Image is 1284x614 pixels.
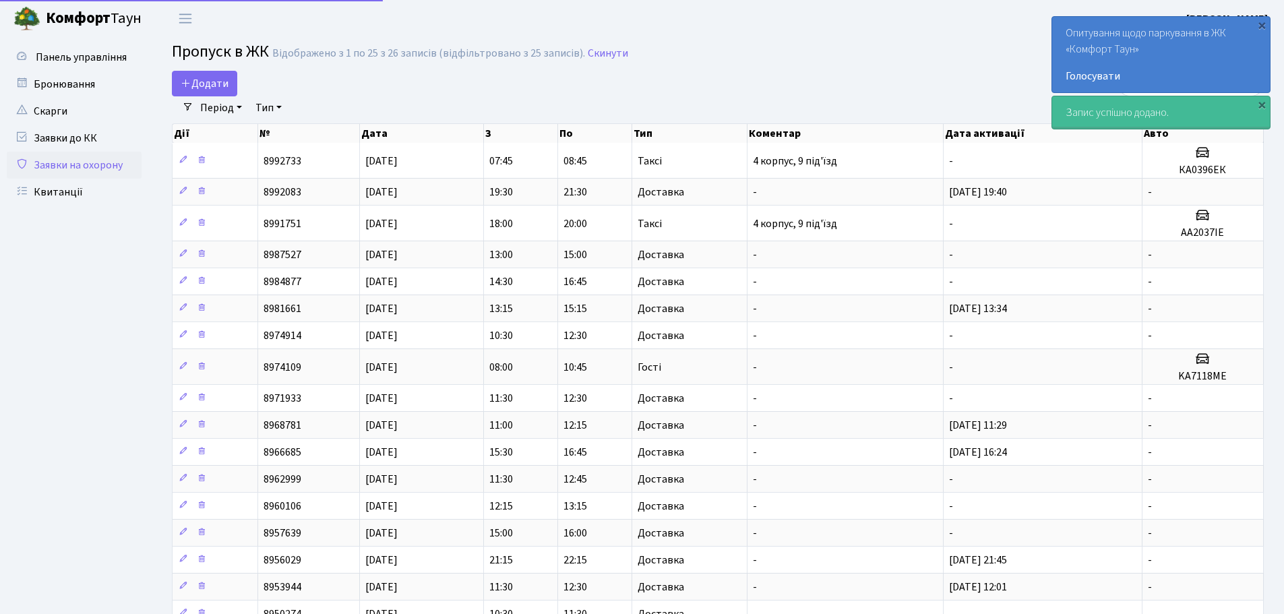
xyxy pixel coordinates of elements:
[1255,98,1268,111] div: ×
[489,391,513,406] span: 11:30
[264,553,301,567] span: 8956029
[272,47,585,60] div: Відображено з 1 по 25 з 26 записів (відфільтровано з 25 записів).
[949,360,953,375] span: -
[181,76,228,91] span: Додати
[1148,553,1152,567] span: -
[264,391,301,406] span: 8971933
[172,71,237,96] a: Додати
[264,499,301,514] span: 8960106
[753,499,757,514] span: -
[169,7,202,30] button: Переключити навігацію
[7,71,142,98] a: Бронювання
[365,185,398,199] span: [DATE]
[489,216,513,231] span: 18:00
[753,301,757,316] span: -
[949,580,1007,594] span: [DATE] 12:01
[365,553,398,567] span: [DATE]
[949,301,1007,316] span: [DATE] 13:34
[264,445,301,460] span: 8966685
[264,418,301,433] span: 8968781
[365,247,398,262] span: [DATE]
[1148,526,1152,541] span: -
[489,274,513,289] span: 14:30
[264,360,301,375] span: 8974109
[1148,418,1152,433] span: -
[753,185,757,199] span: -
[365,526,398,541] span: [DATE]
[949,553,1007,567] span: [DATE] 21:45
[949,499,953,514] span: -
[949,185,1007,199] span: [DATE] 19:40
[1148,185,1152,199] span: -
[264,154,301,168] span: 8992733
[944,124,1142,143] th: Дата активації
[753,445,757,460] span: -
[1148,164,1258,177] h5: КА0396ЕК
[264,580,301,594] span: 8953944
[489,301,513,316] span: 13:15
[365,154,398,168] span: [DATE]
[13,5,40,32] img: logo.png
[365,391,398,406] span: [DATE]
[753,391,757,406] span: -
[563,328,587,343] span: 12:30
[365,472,398,487] span: [DATE]
[563,247,587,262] span: 15:00
[360,124,484,143] th: Дата
[638,393,684,404] span: Доставка
[264,216,301,231] span: 8991751
[1148,391,1152,406] span: -
[638,582,684,592] span: Доставка
[489,553,513,567] span: 21:15
[258,124,360,143] th: №
[1148,370,1258,383] h5: KA7118ME
[1255,18,1268,32] div: ×
[1052,17,1270,92] div: Опитування щодо паркування в ЖК «Комфорт Таун»
[1186,11,1268,26] b: [PERSON_NAME]
[365,499,398,514] span: [DATE]
[1148,499,1152,514] span: -
[264,185,301,199] span: 8992083
[489,154,513,168] span: 07:45
[264,301,301,316] span: 8981661
[563,418,587,433] span: 12:15
[753,328,757,343] span: -
[264,274,301,289] span: 8984877
[1148,274,1152,289] span: -
[638,362,661,373] span: Гості
[484,124,558,143] th: З
[638,249,684,260] span: Доставка
[365,445,398,460] span: [DATE]
[489,247,513,262] span: 13:00
[747,124,944,143] th: Коментар
[365,418,398,433] span: [DATE]
[753,553,757,567] span: -
[949,274,953,289] span: -
[365,328,398,343] span: [DATE]
[365,580,398,594] span: [DATE]
[250,96,287,119] a: Тип
[638,330,684,341] span: Доставка
[753,360,757,375] span: -
[949,154,953,168] span: -
[173,124,258,143] th: Дії
[36,50,127,65] span: Панель управління
[365,274,398,289] span: [DATE]
[7,98,142,125] a: Скарги
[753,216,837,231] span: 4 корпус, 9 під'їзд
[638,474,684,485] span: Доставка
[638,303,684,314] span: Доставка
[1066,68,1256,84] a: Голосувати
[638,187,684,197] span: Доставка
[1148,328,1152,343] span: -
[753,154,837,168] span: 4 корпус, 9 під'їзд
[1148,445,1152,460] span: -
[949,247,953,262] span: -
[563,301,587,316] span: 15:15
[753,418,757,433] span: -
[1148,472,1152,487] span: -
[264,526,301,541] span: 8957639
[638,420,684,431] span: Доставка
[489,360,513,375] span: 08:00
[1186,11,1268,27] a: [PERSON_NAME]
